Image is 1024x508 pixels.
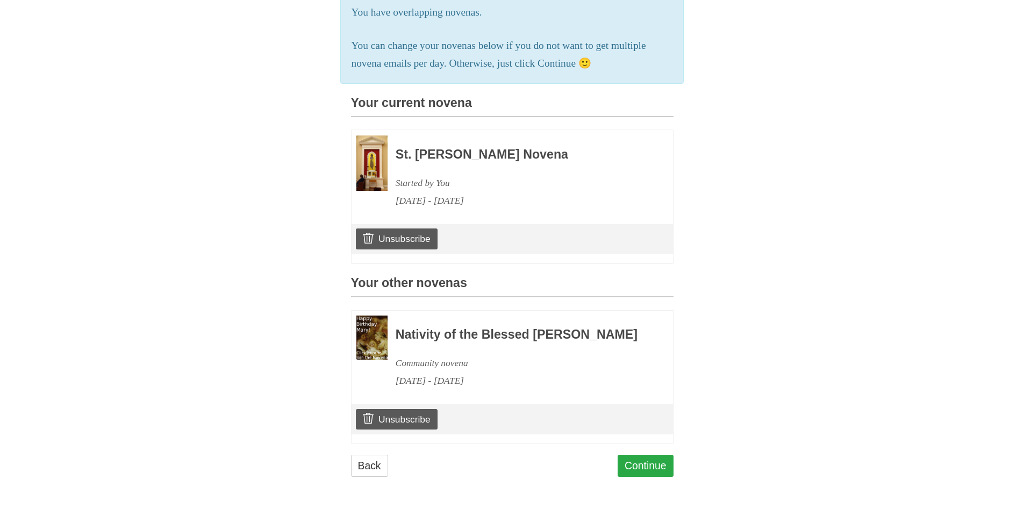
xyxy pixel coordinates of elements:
[356,228,437,249] a: Unsubscribe
[352,37,673,73] p: You can change your novenas below if you do not want to get multiple novena emails per day. Other...
[396,174,644,192] div: Started by You
[396,148,644,162] h3: St. [PERSON_NAME] Novena
[351,455,388,477] a: Back
[396,192,644,210] div: [DATE] - [DATE]
[351,96,674,117] h3: Your current novena
[356,316,388,360] img: Novena image
[396,372,644,390] div: [DATE] - [DATE]
[352,4,673,22] p: You have overlapping novenas.
[618,455,674,477] a: Continue
[396,328,644,342] h3: Nativity of the Blessed [PERSON_NAME]
[351,276,674,297] h3: Your other novenas
[356,135,388,191] img: Novena image
[356,409,437,430] a: Unsubscribe
[396,354,644,372] div: Community novena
